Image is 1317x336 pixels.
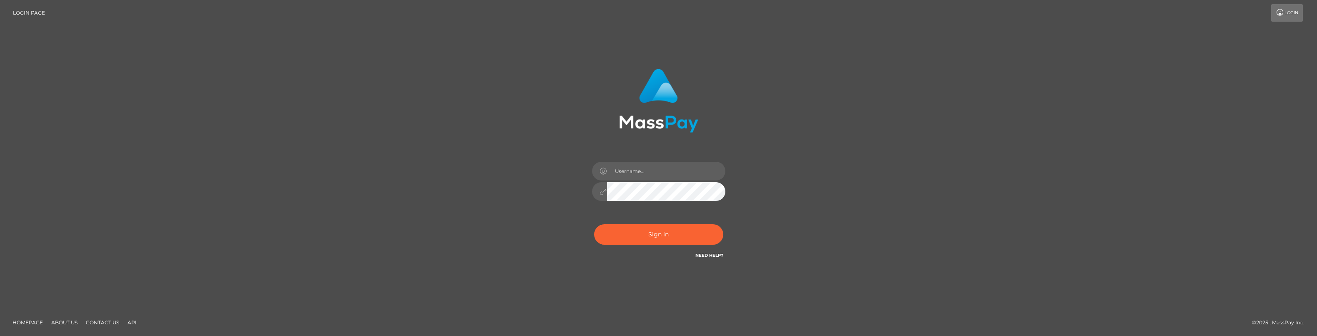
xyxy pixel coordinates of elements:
a: About Us [48,316,81,329]
img: MassPay Login [619,69,698,133]
div: © 2025 , MassPay Inc. [1252,318,1311,327]
a: Homepage [9,316,46,329]
button: Sign in [594,224,723,245]
a: Login Page [13,4,45,22]
a: Login [1271,4,1303,22]
a: API [124,316,140,329]
a: Need Help? [695,253,723,258]
a: Contact Us [82,316,122,329]
input: Username... [607,162,725,181]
